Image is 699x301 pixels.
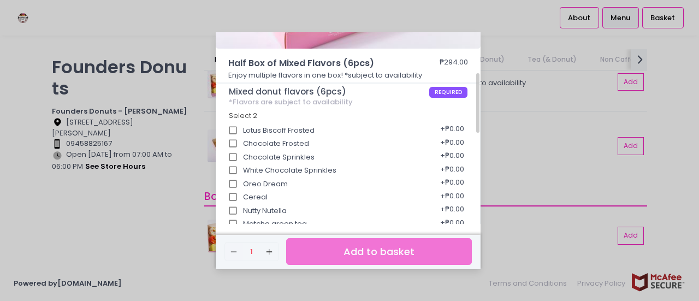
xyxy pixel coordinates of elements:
[228,57,408,70] span: Half Box of Mixed Flavors (6pcs)
[440,57,468,70] div: ₱294.00
[436,120,467,141] div: + ₱0.00
[228,70,469,81] p: Enjoy multiple flavors in one box! *subject to availability
[436,214,467,234] div: + ₱0.00
[436,133,467,154] div: + ₱0.00
[436,200,467,221] div: + ₱0.00
[229,111,257,120] span: Select 2
[429,87,468,98] span: REQUIRED
[436,160,467,181] div: + ₱0.00
[436,187,467,208] div: + ₱0.00
[229,98,468,107] div: *Flavors are subject to availability
[436,174,467,194] div: + ₱0.00
[286,238,472,265] button: Add to basket
[229,87,429,97] span: Mixed donut flavors (6pcs)
[436,147,467,168] div: + ₱0.00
